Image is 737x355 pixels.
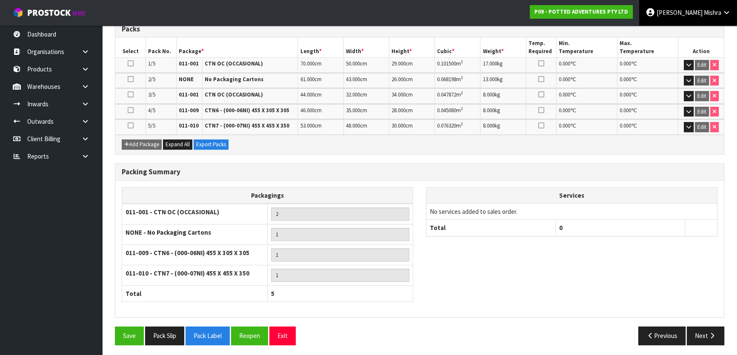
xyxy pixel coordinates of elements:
[391,122,406,129] span: 30.000
[435,73,480,88] td: m
[298,73,343,88] td: cm
[437,60,456,67] span: 0.101500
[346,60,360,67] span: 50.000
[557,37,617,57] th: Min. Temperature
[148,122,155,129] span: 5/5
[557,119,617,134] td: ℃
[620,122,631,129] span: 0.000
[300,60,314,67] span: 70.000
[559,122,570,129] span: 0.000
[461,90,463,96] sup: 3
[298,58,343,73] td: cm
[617,73,678,88] td: ℃
[534,8,628,15] strong: P09 - POTTED ADVENTURES PTY LTD
[271,290,274,298] span: 5
[122,139,162,150] button: Add Package
[435,37,480,57] th: Cubic
[346,76,360,83] span: 43.000
[480,104,526,119] td: kg
[300,76,314,83] span: 61.000
[205,107,289,114] strong: CTN6 - (000-06NI) 455 X 305 X 305
[557,104,617,119] td: ℃
[179,122,199,129] strong: 011-010
[426,187,717,204] th: Services
[435,58,480,73] td: m
[205,60,263,67] strong: CTN OC (OCCASIONAL)
[179,107,199,114] strong: 011-009
[122,168,717,176] h3: Packing Summary
[480,73,526,88] td: kg
[437,76,456,83] span: 0.068198
[617,119,678,134] td: ℃
[437,91,456,98] span: 0.047872
[148,91,155,98] span: 3/5
[72,9,86,17] small: WMS
[461,59,463,65] sup: 3
[426,220,556,236] th: Total
[483,60,497,67] span: 17.000
[391,60,406,67] span: 29.000
[617,58,678,73] td: ℃
[391,107,406,114] span: 28.000
[298,119,343,134] td: cm
[145,327,184,345] button: Pack Slip
[526,37,557,57] th: Temp. Required
[638,327,686,345] button: Previous
[695,76,709,86] button: Edit
[205,122,289,129] strong: CTN7 - (000-07NI) 455 X 455 X 350
[269,327,296,345] button: Exit
[559,91,570,98] span: 0.000
[346,107,360,114] span: 35.000
[389,37,434,57] th: Height
[343,58,389,73] td: cm
[231,327,268,345] button: Reopen
[461,121,463,127] sup: 3
[122,187,413,204] th: Packagings
[678,37,724,57] th: Action
[483,107,494,114] span: 8.000
[559,107,570,114] span: 0.000
[346,122,360,129] span: 48.000
[620,60,631,67] span: 0.000
[687,327,724,345] button: Next
[300,122,314,129] span: 53.000
[27,7,71,18] span: ProStock
[176,37,298,57] th: Package
[559,60,570,67] span: 0.000
[617,37,678,57] th: Max. Temperature
[391,91,406,98] span: 34.000
[179,60,199,67] strong: 011-001
[657,9,703,17] span: [PERSON_NAME]
[559,224,563,232] span: 0
[557,88,617,103] td: ℃
[559,76,570,83] span: 0.000
[389,119,434,134] td: cm
[480,37,526,57] th: Weight
[126,269,249,277] strong: 011-010 - CTN7 - (000-07NI) 455 X 455 X 350
[343,104,389,119] td: cm
[186,327,230,345] button: Pack Label
[298,88,343,103] td: cm
[343,119,389,134] td: cm
[483,122,494,129] span: 8.000
[148,76,155,83] span: 2/5
[389,73,434,88] td: cm
[695,60,709,70] button: Edit
[13,7,23,18] img: cube-alt.png
[179,76,194,83] strong: NONE
[343,88,389,103] td: cm
[148,107,155,114] span: 4/5
[435,119,480,134] td: m
[126,249,249,257] strong: 011-009 - CTN6 - (000-06NI) 455 X 305 X 305
[437,122,456,129] span: 0.076320
[179,91,199,98] strong: 011-001
[122,25,717,33] h3: Packs
[435,104,480,119] td: m
[557,58,617,73] td: ℃
[461,106,463,111] sup: 3
[483,91,494,98] span: 8.000
[122,285,268,301] th: Total
[300,91,314,98] span: 44.000
[389,58,434,73] td: cm
[346,91,360,98] span: 32.000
